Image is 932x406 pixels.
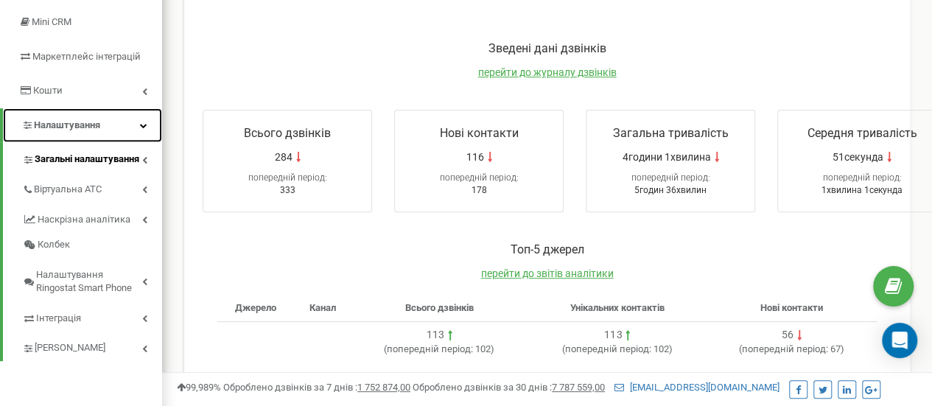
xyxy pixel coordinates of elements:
[177,382,221,393] span: 99,989%
[22,172,162,203] a: Віртуальна АТС
[565,343,651,354] span: попередній період:
[22,232,162,258] a: Колбек
[631,172,710,183] span: попередній період:
[821,185,903,195] span: 1хвилина 1секунда
[387,343,473,354] span: попередній період:
[614,382,779,393] a: [EMAIL_ADDRESS][DOMAIN_NAME]
[570,302,665,313] span: Унікальних контактів
[22,258,162,301] a: Налаштування Ringostat Smart Phone
[562,343,673,354] span: ( 102 )
[35,153,139,167] span: Загальні налаштування
[22,301,162,332] a: Інтеграція
[472,185,487,195] span: 178
[739,343,844,354] span: ( 67 )
[22,142,162,172] a: Загальні налаштування
[38,213,130,227] span: Наскрізна аналітика
[33,85,63,96] span: Кошти
[440,172,519,183] span: попередній період:
[807,126,917,140] span: Середня тривалість
[511,242,584,256] span: Toп-5 джерел
[36,268,142,295] span: Налаштування Ringostat Smart Phone
[760,302,823,313] span: Нові контакти
[742,343,828,354] span: попередній період:
[440,126,519,140] span: Нові контакти
[32,51,141,62] span: Маркетплейс інтеграцій
[38,238,70,252] span: Колбек
[357,382,410,393] u: 1 752 874,00
[634,185,707,195] span: 5годин 36хвилин
[427,328,444,343] div: 113
[309,302,336,313] span: Канал
[275,150,292,164] span: 284
[35,341,105,355] span: [PERSON_NAME]
[36,312,81,326] span: Інтеграція
[3,108,162,143] a: Налаштування
[481,267,614,279] a: перейти до звітів аналітики
[882,323,917,358] div: Open Intercom Messenger
[613,126,729,140] span: Загальна тривалість
[833,150,883,164] span: 51секунда
[248,172,327,183] span: попередній період:
[223,382,410,393] span: Оброблено дзвінків за 7 днів :
[34,119,100,130] span: Налаштування
[488,41,606,55] span: Зведені дані дзвінків
[466,150,484,164] span: 116
[413,382,605,393] span: Оброблено дзвінків за 30 днів :
[823,172,902,183] span: попередній період:
[34,183,102,197] span: Віртуальна АТС
[22,203,162,233] a: Наскрізна аналітика
[782,328,793,343] div: 56
[235,302,276,313] span: Джерело
[552,382,605,393] u: 7 787 559,00
[623,150,711,164] span: 4години 1хвилина
[478,66,617,78] a: перейти до журналу дзвінків
[244,126,331,140] span: Всього дзвінків
[405,302,474,313] span: Всього дзвінків
[604,328,622,343] div: 113
[280,185,295,195] span: 333
[22,331,162,361] a: [PERSON_NAME]
[32,16,71,27] span: Mini CRM
[384,343,494,354] span: ( 102 )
